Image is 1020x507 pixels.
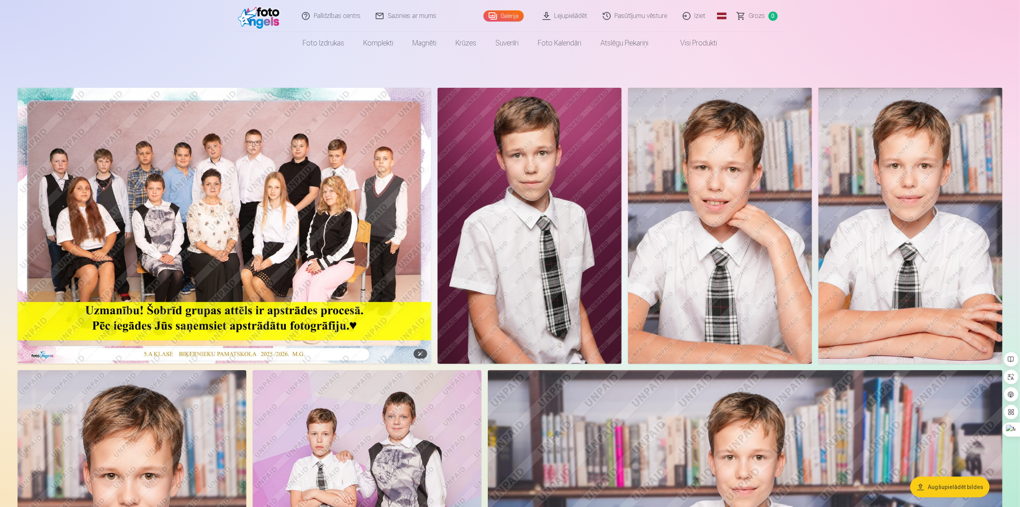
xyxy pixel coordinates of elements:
a: Magnēti [403,32,446,54]
a: Komplekti [354,32,403,54]
a: Foto izdrukas [293,32,354,54]
button: Augšupielādēt bildes [910,477,990,497]
a: Atslēgu piekariņi [591,32,658,54]
a: Visi produkti [658,32,727,54]
a: Foto kalendāri [529,32,591,54]
a: Suvenīri [486,32,529,54]
a: Galerija [483,10,524,22]
img: /fa1 [238,3,284,29]
span: 0 [768,12,778,21]
a: Krūzes [446,32,486,54]
span: Grozs [749,11,765,21]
